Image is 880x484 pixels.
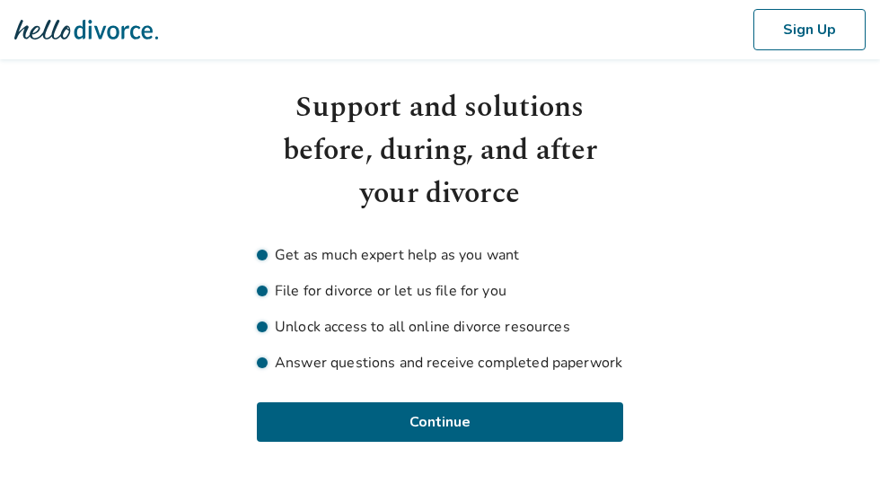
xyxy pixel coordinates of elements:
li: File for divorce or let us file for you [257,280,623,302]
button: Continue [257,402,623,442]
h1: Support and solutions before, during, and after your divorce [257,86,623,216]
li: Unlock access to all online divorce resources [257,316,623,338]
li: Answer questions and receive completed paperwork [257,352,623,374]
li: Get as much expert help as you want [257,244,623,266]
button: Sign Up [753,9,866,50]
img: Hello Divorce Logo [14,12,158,48]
